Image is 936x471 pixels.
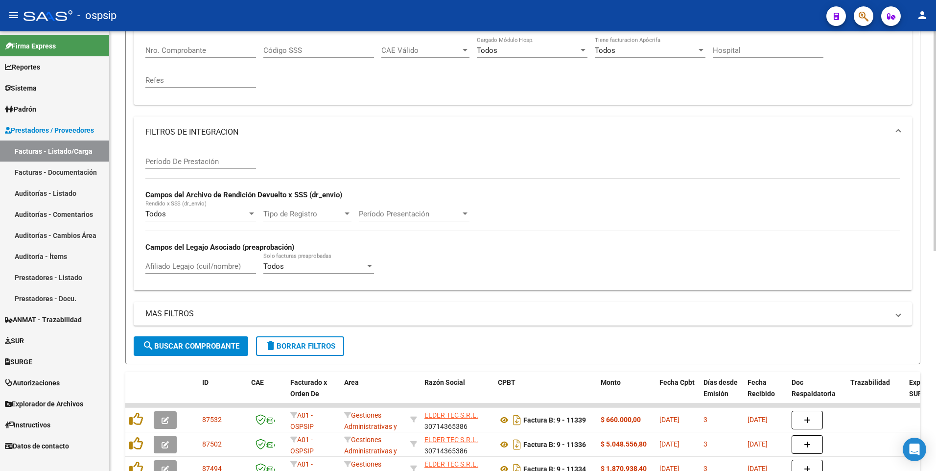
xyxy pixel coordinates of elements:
span: [DATE] [659,416,679,424]
i: Descargar documento [511,412,523,428]
span: Monto [601,378,621,386]
span: Firma Express [5,41,56,51]
span: CAE Válido [381,46,461,55]
span: Instructivos [5,420,50,430]
span: Gestiones Administrativas y Otros [344,436,397,466]
span: - ospsip [77,5,117,26]
mat-icon: delete [265,340,277,352]
datatable-header-cell: Area [340,372,406,415]
mat-icon: person [916,9,928,21]
span: Razón Social [424,378,465,386]
span: Area [344,378,359,386]
span: Facturado x Orden De [290,378,327,398]
span: Todos [477,46,497,55]
button: Buscar Comprobante [134,336,248,356]
span: Borrar Filtros [265,342,335,351]
span: Gestiones Administrativas y Otros [344,411,397,442]
span: [DATE] [748,440,768,448]
mat-expansion-panel-header: FILTROS DE INTEGRACION [134,117,912,148]
datatable-header-cell: Monto [597,372,655,415]
span: SUR [5,335,24,346]
datatable-header-cell: CPBT [494,372,597,415]
span: [DATE] [659,440,679,448]
span: ELDER TEC S.R.L. [424,411,478,419]
span: ID [202,378,209,386]
strong: Campos del Archivo de Rendición Devuelto x SSS (dr_envio) [145,190,342,199]
mat-icon: search [142,340,154,352]
span: Todos [595,46,615,55]
span: CPBT [498,378,515,386]
datatable-header-cell: Fecha Cpbt [655,372,700,415]
datatable-header-cell: Días desde Emisión [700,372,744,415]
datatable-header-cell: CAE [247,372,286,415]
span: Período Presentación [359,210,461,218]
datatable-header-cell: Facturado x Orden De [286,372,340,415]
div: 30714365386 [424,410,490,430]
mat-panel-title: FILTROS DE INTEGRACION [145,127,889,138]
mat-expansion-panel-header: MAS FILTROS [134,302,912,326]
span: Reportes [5,62,40,72]
span: Fecha Cpbt [659,378,695,386]
span: 87502 [202,440,222,448]
span: Tipo de Registro [263,210,343,218]
datatable-header-cell: Doc Respaldatoria [788,372,846,415]
span: Sistema [5,83,37,94]
span: 87532 [202,416,222,424]
span: [DATE] [748,416,768,424]
span: Buscar Comprobante [142,342,239,351]
span: ELDER TEC S.R.L. [424,436,478,444]
span: Todos [263,262,284,271]
datatable-header-cell: Razón Social [421,372,494,415]
i: Descargar documento [511,437,523,452]
datatable-header-cell: Trazabilidad [846,372,905,415]
mat-icon: menu [8,9,20,21]
strong: $ 5.048.556,80 [601,440,647,448]
span: Autorizaciones [5,377,60,388]
div: Open Intercom Messenger [903,438,926,461]
span: Fecha Recibido [748,378,775,398]
span: Prestadores / Proveedores [5,125,94,136]
span: Todos [145,210,166,218]
div: 30714365386 [424,434,490,455]
datatable-header-cell: Fecha Recibido [744,372,788,415]
span: 3 [703,440,707,448]
span: A01 - OSPSIP [290,411,314,430]
span: 3 [703,416,707,424]
span: Explorador de Archivos [5,399,83,409]
strong: Campos del Legajo Asociado (preaprobación) [145,243,294,252]
span: SURGE [5,356,32,367]
span: Trazabilidad [850,378,890,386]
span: Padrón [5,104,36,115]
mat-panel-title: MAS FILTROS [145,308,889,319]
datatable-header-cell: ID [198,372,247,415]
span: A01 - OSPSIP [290,436,314,455]
div: FILTROS DE INTEGRACION [134,148,912,290]
strong: $ 660.000,00 [601,416,641,424]
span: Datos de contacto [5,441,69,451]
span: ANMAT - Trazabilidad [5,314,82,325]
span: CAE [251,378,264,386]
button: Borrar Filtros [256,336,344,356]
span: Días desde Emisión [703,378,738,398]
strong: Factura B: 9 - 11336 [523,441,586,448]
strong: Factura B: 9 - 11339 [523,416,586,424]
span: Doc Respaldatoria [792,378,836,398]
span: ELDER TEC S.R.L. [424,460,478,468]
